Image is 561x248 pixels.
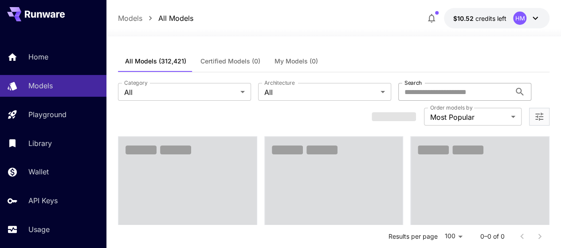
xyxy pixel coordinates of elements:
span: Most Popular [430,112,507,122]
label: Category [124,79,148,87]
span: $10.52 [453,15,475,22]
a: All Models [158,13,193,24]
div: 100 [441,230,466,243]
span: All [124,87,237,98]
div: $10.5186 [453,14,506,23]
span: All Models (312,421) [125,57,186,65]
p: Usage [28,224,50,235]
p: Wallet [28,166,49,177]
label: Architecture [264,79,294,87]
p: Library [28,138,52,149]
p: API Keys [28,195,58,206]
button: Open more filters [534,111,545,122]
p: Playground [28,109,67,120]
p: Home [28,51,48,62]
nav: breadcrumb [118,13,193,24]
div: HM [513,12,526,25]
p: 0–0 of 0 [480,232,504,241]
p: Results per page [388,232,437,241]
p: Models [28,80,53,91]
span: credits left [475,15,506,22]
span: My Models (0) [275,57,318,65]
button: $10.5186HM [444,8,549,28]
span: All [264,87,377,98]
span: Certified Models (0) [200,57,260,65]
label: Search [404,79,422,87]
a: Models [118,13,142,24]
label: Order models by [430,104,472,111]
